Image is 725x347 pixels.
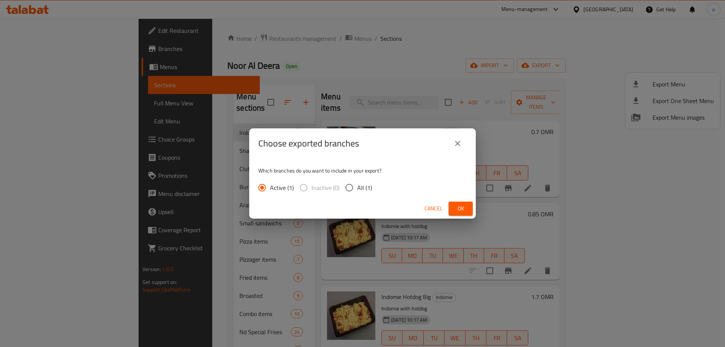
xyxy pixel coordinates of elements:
p: Which branches do you want to include in your export? [258,167,467,174]
span: Inactive (0) [312,183,339,192]
span: Cancel [424,204,443,213]
span: Ok [455,204,467,213]
button: Ok [449,202,473,216]
span: All (1) [357,183,372,192]
h2: Choose exported branches [258,137,359,150]
button: close [449,134,467,153]
span: Active (1) [270,183,294,192]
button: Cancel [421,202,446,216]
